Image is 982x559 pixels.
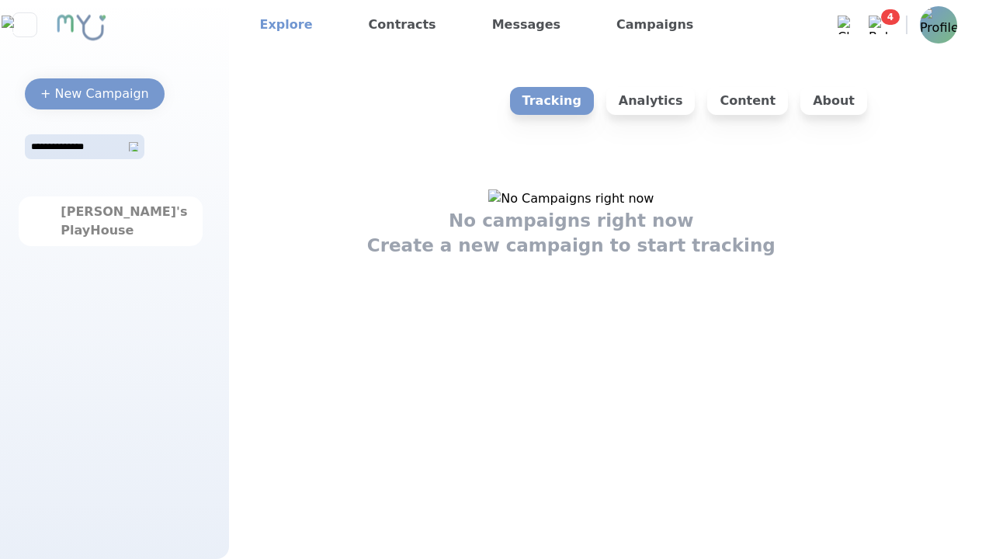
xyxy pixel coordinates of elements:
[510,87,594,115] p: Tracking
[606,87,696,115] p: Analytics
[610,12,699,37] a: Campaigns
[869,16,887,34] img: Bell
[838,16,856,34] img: Chat
[488,189,654,208] img: No Campaigns right now
[25,78,165,109] button: + New Campaign
[363,12,442,37] a: Contracts
[486,12,567,37] a: Messages
[920,6,957,43] img: Profile
[61,203,160,240] div: [PERSON_NAME]'s PlayHouse
[40,85,149,103] div: + New Campaign
[2,16,47,34] img: Close sidebar
[881,9,900,25] span: 4
[367,233,776,258] h1: Create a new campaign to start tracking
[800,87,867,115] p: About
[449,208,694,233] h1: No campaigns right now
[707,87,788,115] p: Content
[254,12,319,37] a: Explore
